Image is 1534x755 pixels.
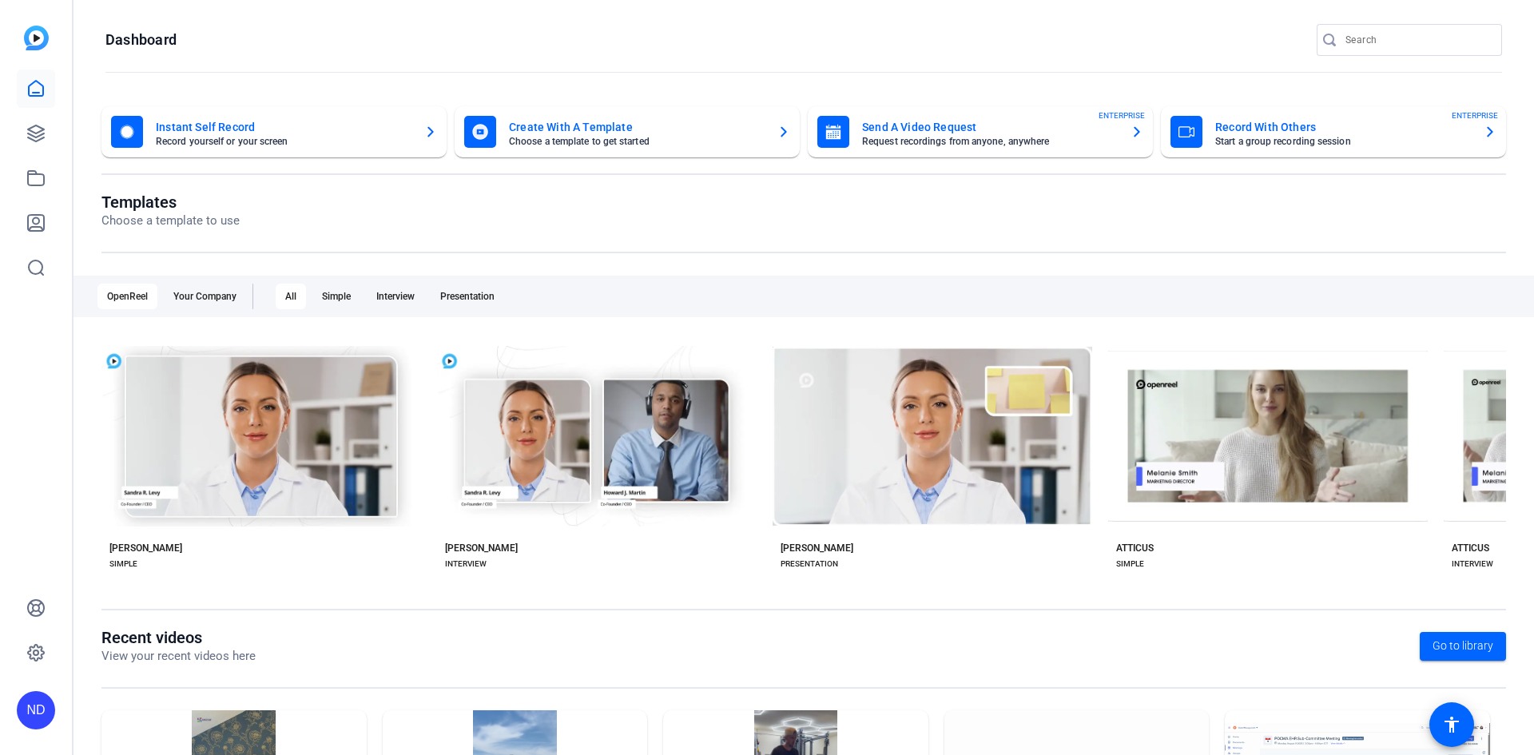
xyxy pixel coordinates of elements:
[1215,137,1471,146] mat-card-subtitle: Start a group recording session
[808,106,1153,157] button: Send A Video RequestRequest recordings from anyone, anywhereENTERPRISE
[1116,558,1144,570] div: SIMPLE
[1433,638,1493,654] span: Go to library
[445,558,487,570] div: INTERVIEW
[781,542,853,554] div: [PERSON_NAME]
[101,212,240,230] p: Choose a template to use
[445,542,518,554] div: [PERSON_NAME]
[101,106,447,157] button: Instant Self RecordRecord yourself or your screen
[1452,558,1493,570] div: INTERVIEW
[1215,117,1471,137] mat-card-title: Record With Others
[17,691,55,729] div: ND
[156,137,411,146] mat-card-subtitle: Record yourself or your screen
[156,117,411,137] mat-card-title: Instant Self Record
[1161,106,1506,157] button: Record With OthersStart a group recording sessionENTERPRISE
[1116,542,1154,554] div: ATTICUS
[509,137,765,146] mat-card-subtitle: Choose a template to get started
[109,558,137,570] div: SIMPLE
[101,647,256,666] p: View your recent videos here
[1452,542,1489,554] div: ATTICUS
[101,628,256,647] h1: Recent videos
[1420,632,1506,661] a: Go to library
[105,30,177,50] h1: Dashboard
[109,542,182,554] div: [PERSON_NAME]
[431,284,504,309] div: Presentation
[862,137,1118,146] mat-card-subtitle: Request recordings from anyone, anywhere
[164,284,246,309] div: Your Company
[1442,715,1461,734] mat-icon: accessibility
[455,106,800,157] button: Create With A TemplateChoose a template to get started
[781,558,838,570] div: PRESENTATION
[24,26,49,50] img: blue-gradient.svg
[1345,30,1489,50] input: Search
[1452,109,1498,121] span: ENTERPRISE
[97,284,157,309] div: OpenReel
[1099,109,1145,121] span: ENTERPRISE
[367,284,424,309] div: Interview
[101,193,240,212] h1: Templates
[862,117,1118,137] mat-card-title: Send A Video Request
[276,284,306,309] div: All
[312,284,360,309] div: Simple
[509,117,765,137] mat-card-title: Create With A Template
